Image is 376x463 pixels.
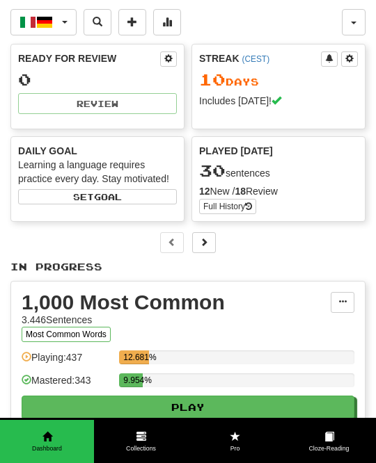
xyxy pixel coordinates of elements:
div: Streak [199,51,321,65]
div: sentences [199,162,358,180]
div: 3.446 Sentences [22,313,331,327]
div: Ready for Review [18,51,160,65]
strong: 12 [199,186,210,197]
div: Day s [199,71,358,89]
div: Learning a language requires practice every day. Stay motivated! [18,158,177,186]
button: Full History [199,199,256,214]
span: Cloze-Reading [282,444,376,453]
button: More stats [153,9,181,35]
div: Includes [DATE]! [199,94,358,108]
span: Played [DATE] [199,144,273,158]
div: New / Review [199,184,358,198]
p: In Progress [10,260,366,274]
button: Most Common Words [22,327,111,342]
span: 10 [199,70,226,89]
button: Review [18,93,177,114]
div: 1,000 Most Common [22,292,331,313]
a: (CEST) [242,54,269,64]
button: Search sentences [84,9,111,35]
button: Play [22,396,354,419]
span: Collections [94,444,188,453]
div: Mastered: 343 [22,373,112,396]
button: Add sentence to collection [118,9,146,35]
span: Pro [188,444,282,453]
div: 12.681% [123,350,149,364]
span: 30 [199,161,226,180]
button: Setgoal [18,189,177,204]
div: 0 [18,71,177,88]
div: Playing: 437 [22,350,112,373]
strong: 18 [235,186,246,197]
div: Daily Goal [18,144,177,158]
div: 9.954% [123,373,142,387]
